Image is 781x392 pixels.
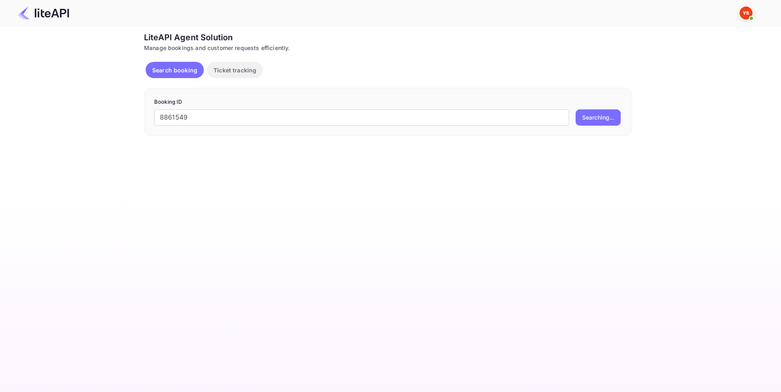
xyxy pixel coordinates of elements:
div: Manage bookings and customer requests efficiently. [144,44,632,52]
div: LiteAPI Agent Solution [144,31,632,44]
input: Enter Booking ID (e.g., 63782194) [154,109,569,126]
p: Ticket tracking [214,66,256,74]
p: Search booking [152,66,197,74]
button: Searching... [576,109,621,126]
img: LiteAPI Logo [18,7,69,20]
p: Booking ID [154,98,622,106]
img: Yandex Support [740,7,753,20]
